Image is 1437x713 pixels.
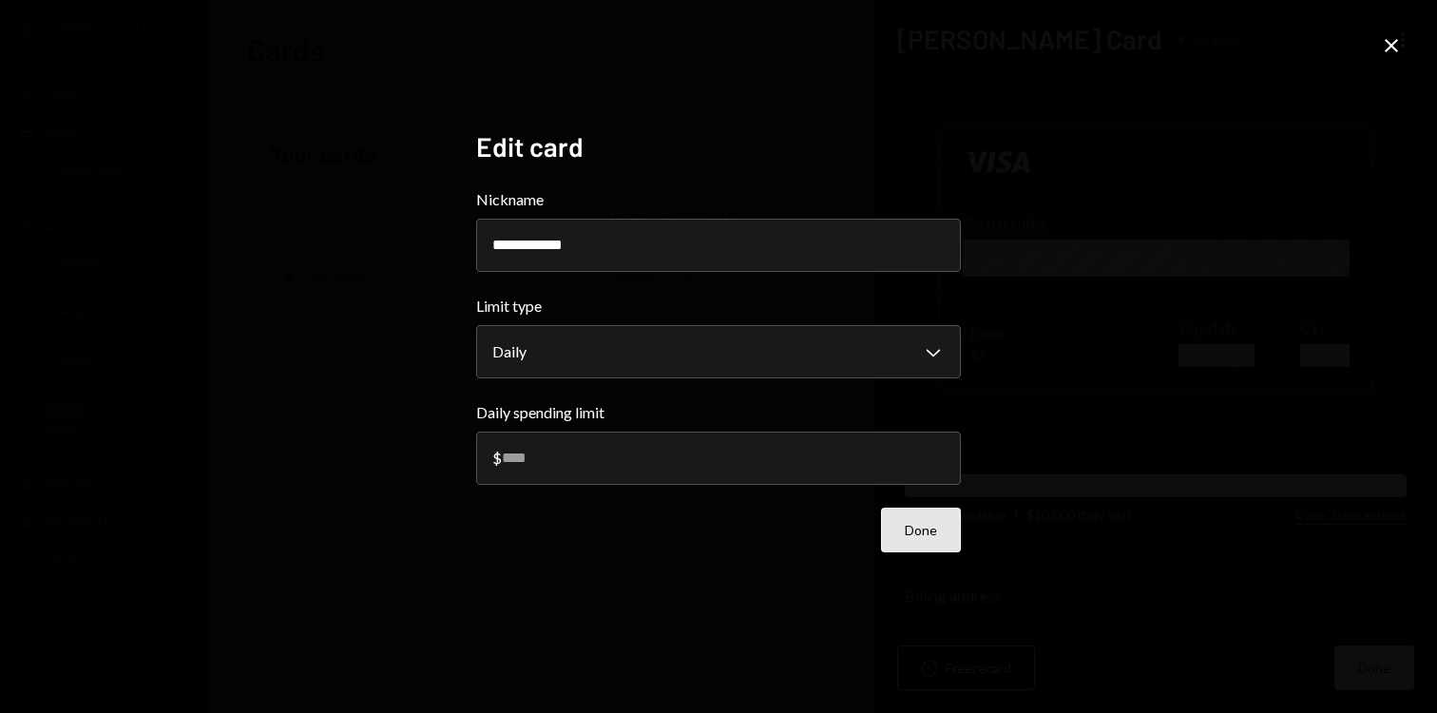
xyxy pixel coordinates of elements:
[476,401,961,424] label: Daily spending limit
[881,508,961,552] button: Done
[476,325,961,378] button: Limit type
[476,295,961,318] label: Limit type
[476,188,961,211] label: Nickname
[476,128,961,165] h2: Edit card
[492,449,502,467] div: $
